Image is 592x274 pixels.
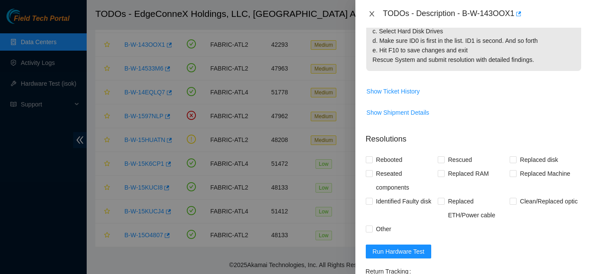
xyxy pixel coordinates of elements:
[366,10,378,18] button: Close
[373,194,435,208] span: Identified Faulty disk
[366,126,582,145] p: Resolutions
[366,84,420,98] button: Show Ticket History
[445,153,475,167] span: Rescued
[517,167,574,181] span: Replaced Machine
[445,194,510,222] span: Replaced ETH/Power cable
[383,7,582,21] div: TODOs - Description - B-W-143OOX1
[373,153,406,167] span: Rebooted
[367,108,429,117] span: Show Shipment Details
[517,194,581,208] span: Clean/Replaced optic
[373,247,425,256] span: Run Hardware Test
[445,167,492,181] span: Replaced RAM
[367,87,420,96] span: Show Ticket History
[366,245,432,258] button: Run Hardware Test
[368,10,375,17] span: close
[366,106,430,119] button: Show Shipment Details
[373,167,438,194] span: Reseated components
[517,153,562,167] span: Replaced disk
[373,222,395,236] span: Other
